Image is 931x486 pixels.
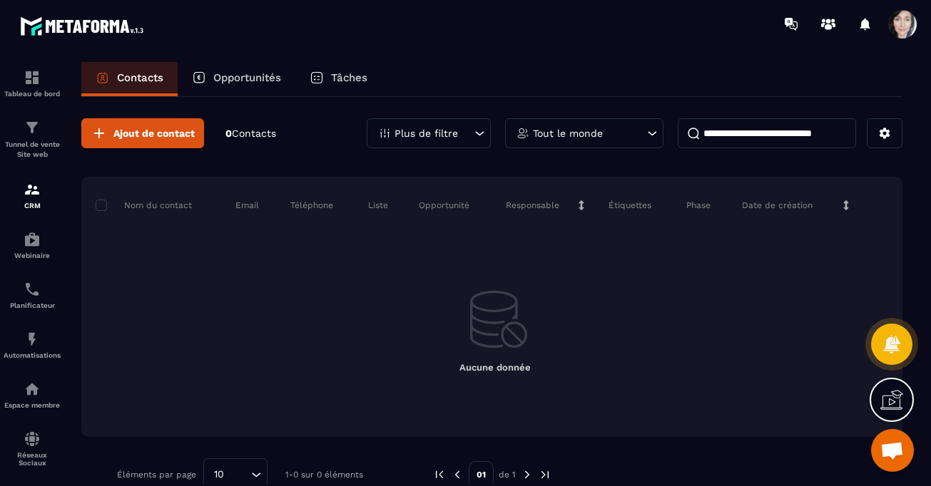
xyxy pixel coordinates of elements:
[24,119,41,136] img: formation
[451,468,464,481] img: prev
[459,362,531,373] span: Aucune donnée
[229,467,248,482] input: Search for option
[4,90,61,98] p: Tableau de bord
[686,200,711,211] p: Phase
[609,200,651,211] p: Étiquettes
[235,200,259,211] p: Email
[213,71,281,84] p: Opportunités
[24,181,41,198] img: formation
[4,401,61,409] p: Espace membre
[4,270,61,320] a: schedulerschedulerPlanificateur
[81,118,204,148] button: Ajout de contact
[113,126,195,140] span: Ajout de contact
[24,331,41,348] img: automations
[117,71,163,84] p: Contacts
[433,468,446,481] img: prev
[225,127,276,140] p: 0
[24,381,41,398] img: automations
[81,62,178,96] a: Contacts
[368,200,388,211] p: Liste
[4,351,61,359] p: Automatisations
[24,69,41,86] img: formation
[4,451,61,467] p: Réseaux Sociaux
[521,468,534,481] img: next
[539,468,551,481] img: next
[4,252,61,259] p: Webinaire
[4,58,61,108] a: formationformationTableau de bord
[871,429,914,472] div: Ouvrir le chat
[232,128,276,139] span: Contacts
[506,200,559,211] p: Responsable
[331,71,367,84] p: Tâches
[24,281,41,298] img: scheduler
[96,200,192,211] p: Nom du contact
[209,467,229,482] span: 10
[285,470,363,480] p: 1-0 sur 0 éléments
[178,62,295,96] a: Opportunités
[395,128,458,138] p: Plus de filtre
[533,128,603,138] p: Tout le monde
[742,200,813,211] p: Date de création
[20,13,148,39] img: logo
[24,231,41,248] img: automations
[4,202,61,210] p: CRM
[4,170,61,220] a: formationformationCRM
[295,62,382,96] a: Tâches
[499,469,516,480] p: de 1
[4,140,61,160] p: Tunnel de vente Site web
[4,370,61,420] a: automationsautomationsEspace membre
[24,430,41,448] img: social-network
[4,420,61,477] a: social-networksocial-networkRéseaux Sociaux
[4,301,61,309] p: Planificateur
[419,200,469,211] p: Opportunité
[4,108,61,170] a: formationformationTunnel de vente Site web
[290,200,333,211] p: Téléphone
[117,470,196,480] p: Éléments par page
[4,320,61,370] a: automationsautomationsAutomatisations
[4,220,61,270] a: automationsautomationsWebinaire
